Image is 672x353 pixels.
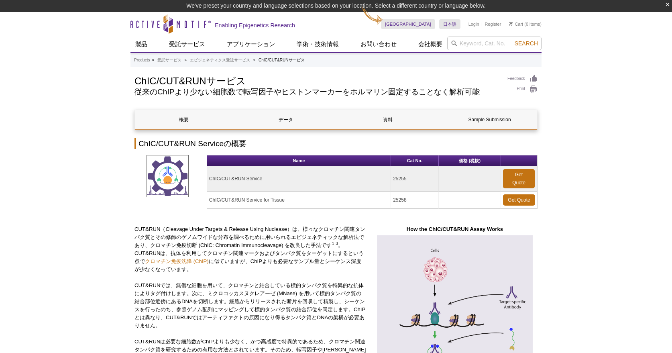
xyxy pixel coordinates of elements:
[507,74,538,83] a: Feedback
[130,37,152,52] a: 製品
[447,37,542,50] input: Keyword, Cat. No.
[512,40,540,47] button: Search
[515,40,538,47] span: Search
[134,225,366,273] p: CUT&RUN（Cleavage Under Targets & Release Using Nuclease）は、様々なクロマチン関連タンパク質とその修飾のゲノムワイドな分布を調べるために用い...
[207,192,391,209] td: ChIC/CUT&RUN Service for Tissue
[481,19,483,29] li: |
[407,226,503,232] strong: How the ChIC/CUT&RUN Assay Works
[215,22,295,29] h2: Enabling Epigenetics Research
[152,58,154,62] li: »
[503,194,535,206] a: Get Quote
[439,19,460,29] a: 日本語
[164,37,210,52] a: 受託サービス
[507,85,538,94] a: Print
[391,192,439,209] td: 25258
[185,58,187,62] li: »
[439,155,501,166] th: 価格 (税抜)
[134,138,538,149] h2: ChIC/CUT&RUN Serviceの概要
[253,58,256,62] li: »
[134,282,366,330] p: CUT&RUNでは、無傷な細胞を用いて、クロマチンと結合している標的タンパク質を特異的な抗体によりタグ付けします。次に、ミクロコッカスヌクレアーゼ (MNase) を用いて標的タンパク質の結合部...
[356,37,401,52] a: お問い合わせ
[485,21,501,27] a: Register
[503,169,535,188] a: Get Quote
[509,22,513,26] img: Your Cart
[332,241,338,246] sup: 1-3
[259,58,304,62] li: ChIC/CUT&RUNサービス
[237,110,334,129] a: データ
[468,21,479,27] a: Login
[413,37,447,52] a: 会社概要
[441,110,538,129] a: Sample Submission
[381,19,435,29] a: [GEOGRAPHIC_DATA]
[222,37,280,52] a: アプリケーション
[362,6,383,25] img: Change Here
[339,110,436,129] a: 資料
[391,155,439,166] th: Cat No.
[509,21,523,27] a: Cart
[157,57,181,64] a: 受託サービス
[147,155,189,197] img: ChIC/CUT&RUN Service
[207,155,391,166] th: Name
[134,88,499,96] h2: 従来のChIPより少ない細胞数で転写因子やヒストンマーカーをホルマリン固定することなく解析可能
[134,57,150,64] a: Products
[292,37,344,52] a: 学術・技術情報
[190,57,250,64] a: エピジェネティクス受託サービス
[145,258,209,264] a: クロマチン免疫沈降 (ChIP)
[134,74,499,86] h1: ChIC/CUT&RUNサービス
[207,166,391,192] td: ChIC/CUT&RUN Service
[135,110,232,129] a: 概要
[391,166,439,192] td: 25255
[509,19,542,29] li: (0 items)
